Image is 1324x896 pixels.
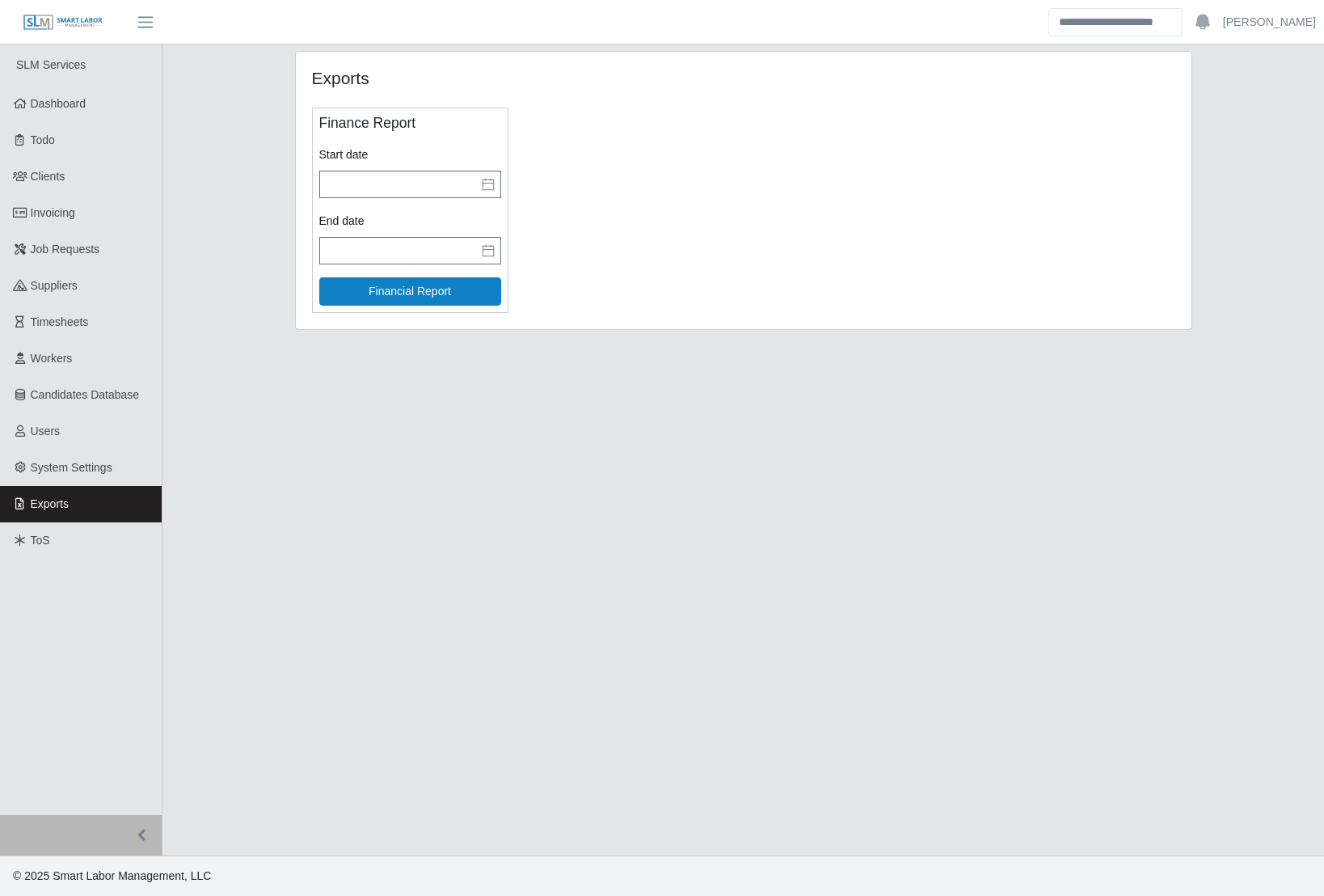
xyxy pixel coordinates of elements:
[13,869,211,882] span: © 2025 Smart Labor Management, LLC
[31,206,75,219] span: Invoicing
[31,315,89,328] span: Timesheets
[31,461,112,474] span: System Settings
[31,534,50,547] span: ToS
[369,285,451,298] span: Financial Report
[31,97,86,110] span: Dashboard
[23,14,103,32] img: SLM Logo
[31,279,78,292] span: Suppliers
[319,277,501,306] button: Financial Report
[1223,14,1316,31] a: [PERSON_NAME]
[31,170,65,183] span: Clients
[1048,8,1183,36] input: Search
[31,388,140,401] span: Candidates Database
[16,58,86,71] span: SLM Services
[31,497,69,510] span: Exports
[31,352,73,365] span: Workers
[319,115,501,132] h5: Finance Report
[319,211,501,230] label: End date
[31,425,61,437] span: Users
[312,68,658,88] h4: Exports
[31,243,100,256] span: Job Requests
[319,145,501,164] label: Start date
[31,133,55,146] span: Todo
